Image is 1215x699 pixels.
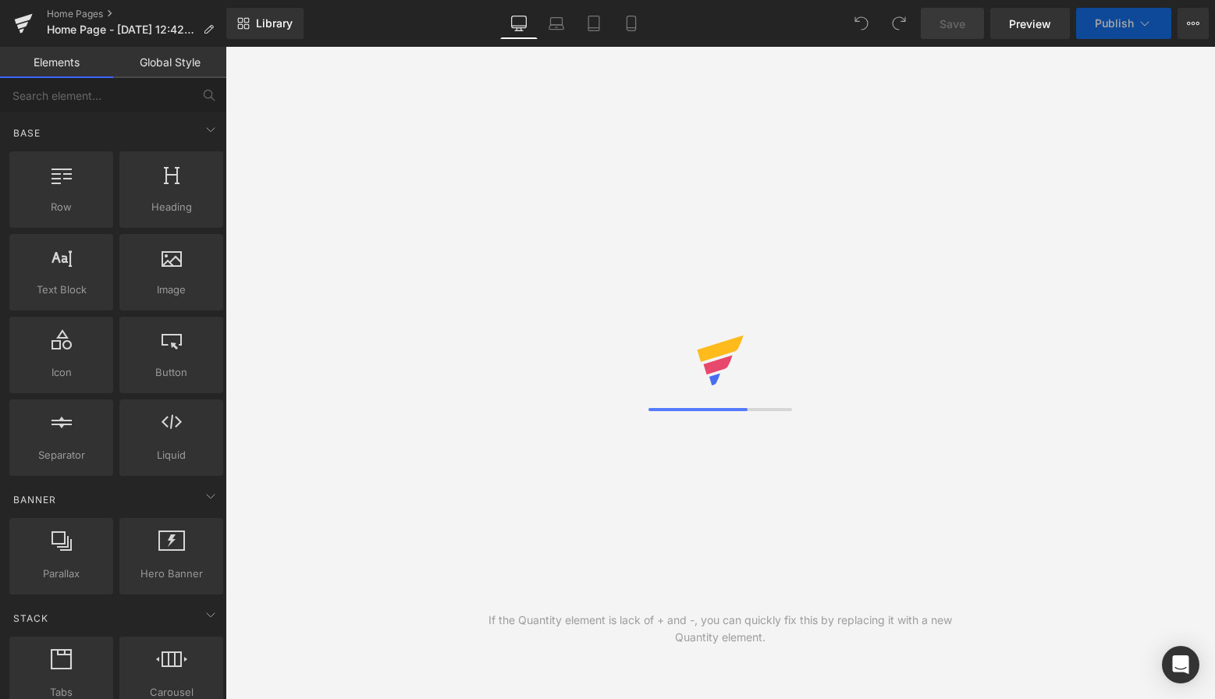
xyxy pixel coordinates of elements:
button: Undo [846,8,877,39]
span: Icon [14,364,108,381]
a: Mobile [613,8,650,39]
button: More [1178,8,1209,39]
a: Preview [990,8,1070,39]
span: Liquid [124,447,218,463]
a: Tablet [575,8,613,39]
a: Desktop [500,8,538,39]
button: Publish [1076,8,1171,39]
button: Redo [883,8,915,39]
span: Publish [1095,17,1134,30]
span: Save [940,16,965,32]
span: Hero Banner [124,566,218,582]
span: Image [124,282,218,298]
span: Preview [1009,16,1051,32]
div: Open Intercom Messenger [1162,646,1199,683]
div: If the Quantity element is lack of + and -, you can quickly fix this by replacing it with a new Q... [473,612,968,646]
span: Parallax [14,566,108,582]
span: Base [12,126,42,140]
a: Home Pages [47,8,226,20]
span: Banner [12,492,58,507]
span: Button [124,364,218,381]
span: Text Block [14,282,108,298]
span: Stack [12,611,50,626]
span: Library [256,16,293,30]
a: Laptop [538,8,575,39]
span: Separator [14,447,108,463]
span: Heading [124,199,218,215]
a: New Library [226,8,304,39]
span: Home Page - [DATE] 12:42:58 [47,23,197,36]
a: Global Style [113,47,226,78]
span: Row [14,199,108,215]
